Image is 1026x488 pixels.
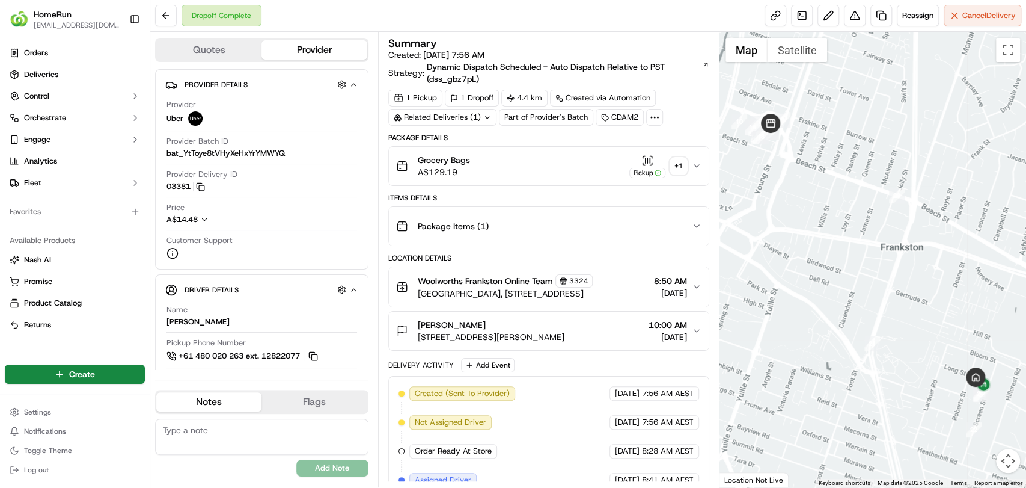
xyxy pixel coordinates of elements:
[24,407,51,417] span: Settings
[5,65,145,84] a: Deliveries
[24,48,48,58] span: Orders
[615,417,640,428] span: [DATE]
[418,288,593,300] span: [GEOGRAPHIC_DATA], [STREET_ADDRESS]
[629,155,687,178] button: Pickup+1
[156,392,261,412] button: Notes
[5,130,145,149] button: Engage
[24,427,66,436] span: Notifications
[966,422,982,437] div: 22
[5,5,124,34] button: HomeRunHomeRun[EMAIL_ADDRESS][DOMAIN_NAME]
[418,331,564,343] span: [STREET_ADDRESS][PERSON_NAME]
[5,43,145,63] a: Orders
[5,315,145,335] button: Returns
[166,317,230,327] div: [PERSON_NAME]
[950,480,967,486] a: Terms (opens in new tab)
[388,253,709,263] div: Location Details
[389,147,709,185] button: Grocery BagsA$129.19Pickup+1
[24,91,49,102] span: Control
[388,49,484,61] span: Created:
[166,338,246,348] span: Pickup Phone Number
[415,388,510,399] span: Created (Sent To Provider)
[5,442,145,459] button: Toggle Theme
[5,231,145,250] div: Available Products
[69,368,95,380] span: Create
[889,188,905,203] div: 20
[185,80,248,90] span: Provider Details
[24,178,41,188] span: Fleet
[427,61,709,85] a: Dynamic Dispatch Scheduled - Auto Dispatch Relative to PST (dss_gbz7pL)
[415,417,486,428] span: Not Assigned Driver
[974,480,1022,486] a: Report a map error
[973,386,988,401] div: 24
[389,207,709,246] button: Package Items (1)
[166,113,183,124] span: Uber
[722,472,762,487] a: Open this area in Google Maps (opens a new window)
[878,480,943,486] span: Map data ©2025 Google
[649,319,687,331] span: 10:00 AM
[166,202,185,213] span: Price
[962,10,1016,21] span: Cancel Delivery
[24,465,49,475] span: Log out
[974,386,989,402] div: 23
[427,61,701,85] span: Dynamic Dispatch Scheduled - Auto Dispatch Relative to PST (dss_gbz7pL)
[642,417,694,428] span: 7:56 AM AEST
[768,38,827,62] button: Show satellite imagery
[5,173,145,193] button: Fleet
[179,351,300,362] span: +61 480 020 263 ext. 12822077
[751,128,766,144] div: 15
[166,148,285,159] span: bat_YtToye8tVHyXeHxYrYMWYQ
[748,120,764,136] div: 12
[5,423,145,440] button: Notifications
[996,38,1020,62] button: Toggle fullscreen view
[34,8,72,20] button: HomeRun
[156,40,261,60] button: Quotes
[731,114,747,129] div: 10
[753,129,769,144] div: 18
[388,360,454,370] div: Delivery Activity
[763,125,779,140] div: 13
[5,152,145,171] a: Analytics
[897,5,939,26] button: Reassign
[389,312,709,350] button: [PERSON_NAME][STREET_ADDRESS][PERSON_NAME]10:00 AM[DATE]
[418,154,470,166] span: Grocery Bags
[166,214,272,225] button: A$14.48
[24,134,50,145] span: Engage
[10,298,140,309] a: Product Catalog
[642,388,694,399] span: 7:56 AM AEST
[388,61,709,85] div: Strategy:
[550,90,656,107] div: Created via Automation
[166,169,237,180] span: Provider Delivery ID
[10,255,140,265] a: Nash AI
[388,109,496,126] div: Related Deliveries (1)
[388,133,709,143] div: Package Details
[642,475,694,486] span: 8:41 AM AEST
[388,193,709,203] div: Items Details
[24,255,51,265] span: Nash AI
[5,294,145,313] button: Product Catalog
[418,166,470,178] span: A$129.19
[5,250,145,270] button: Nash AI
[569,276,588,286] span: 3324
[819,479,870,487] button: Keyboard shortcuts
[165,280,358,300] button: Driver Details
[5,404,145,421] button: Settings
[166,136,228,147] span: Provider Batch ID
[654,287,687,299] span: [DATE]
[5,462,145,478] button: Log out
[445,90,499,107] div: 1 Dropoff
[185,285,239,295] span: Driver Details
[166,214,198,224] span: A$14.48
[166,304,188,315] span: Name
[615,388,640,399] span: [DATE]
[615,446,640,457] span: [DATE]
[166,350,320,363] button: +61 480 020 263 ext. 12822077
[188,111,203,126] img: uber-new-logo.jpeg
[24,156,57,167] span: Analytics
[24,320,51,330] span: Returns
[418,220,489,232] span: Package Items ( 1 )
[596,109,644,126] div: CDAM2
[5,87,145,106] button: Control
[629,155,665,178] button: Pickup
[5,108,145,128] button: Orchestrate
[629,168,665,178] div: Pickup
